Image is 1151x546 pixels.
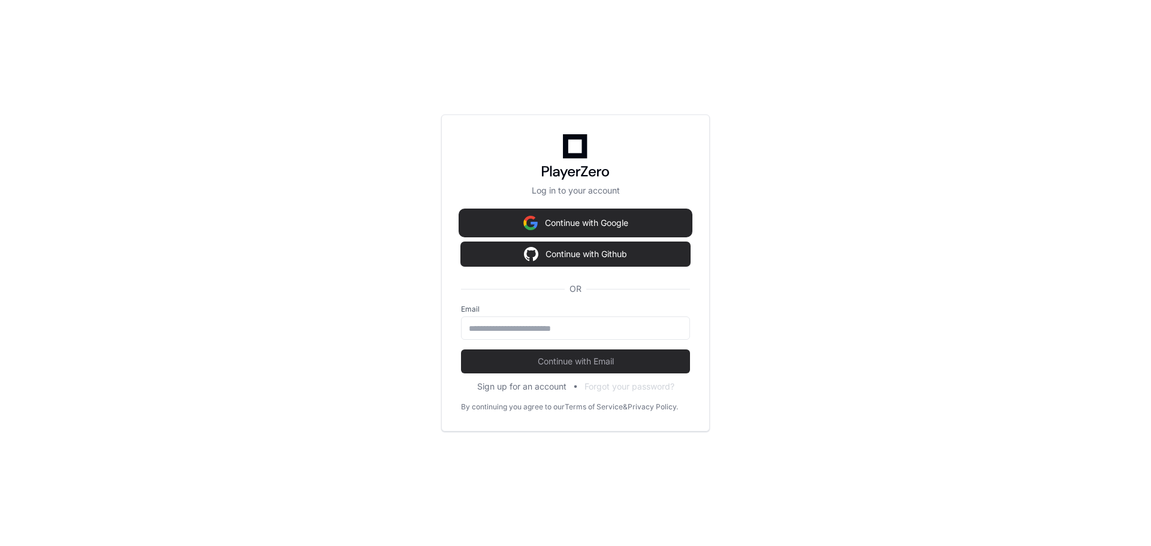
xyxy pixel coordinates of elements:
div: By continuing you agree to our [461,402,565,412]
img: Sign in with google [524,242,538,266]
button: Continue with Github [461,242,690,266]
p: Log in to your account [461,185,690,197]
button: Sign up for an account [477,381,567,393]
a: Privacy Policy. [628,402,678,412]
button: Continue with Email [461,349,690,373]
span: OR [565,283,586,295]
span: Continue with Email [461,355,690,367]
img: Sign in with google [523,211,538,235]
button: Forgot your password? [584,381,674,393]
button: Continue with Google [461,211,690,235]
label: Email [461,304,690,314]
div: & [623,402,628,412]
a: Terms of Service [565,402,623,412]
